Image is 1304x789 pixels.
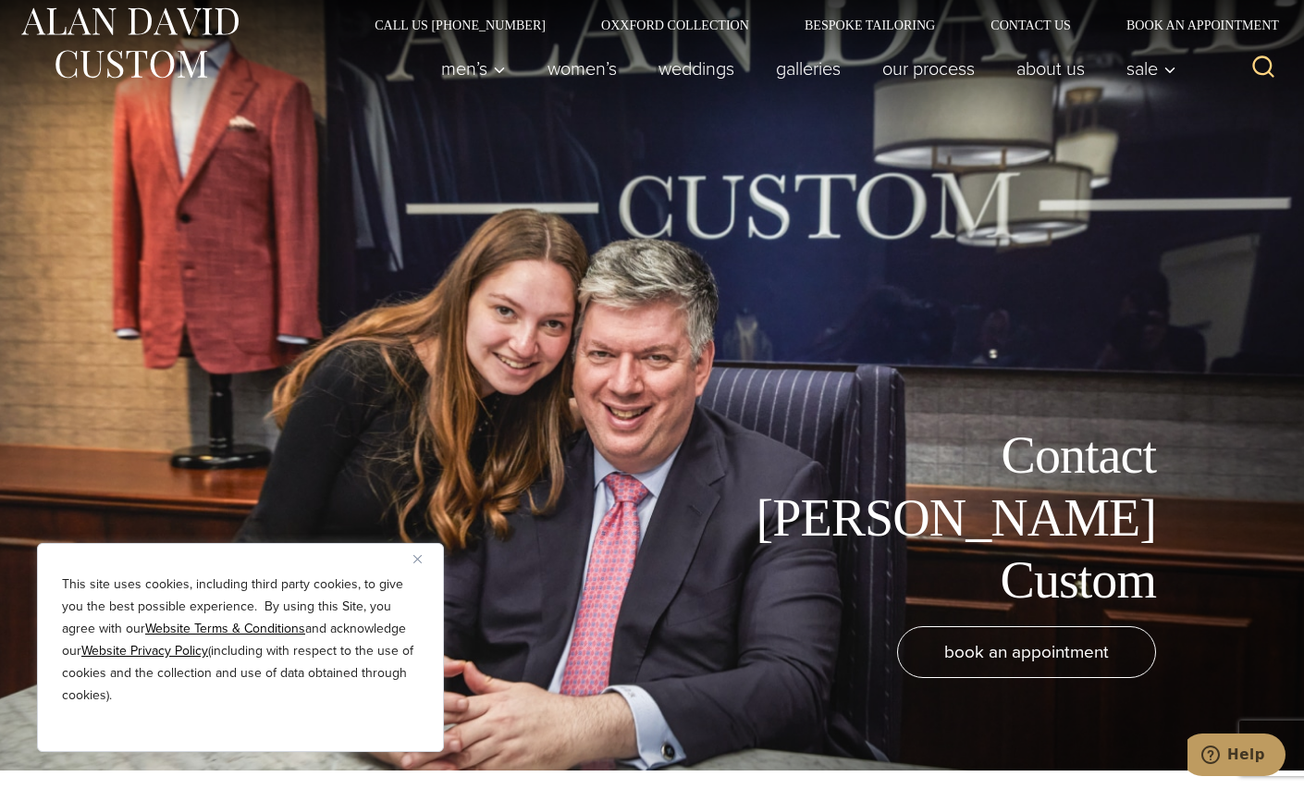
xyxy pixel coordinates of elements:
[756,50,862,87] a: Galleries
[413,548,436,570] button: Close
[1099,18,1286,31] a: Book an Appointment
[944,638,1109,665] span: book an appointment
[18,2,240,84] img: Alan David Custom
[527,50,638,87] a: Women’s
[862,50,996,87] a: Our Process
[62,573,419,707] p: This site uses cookies, including third party cookies, to give you the best possible experience. ...
[573,18,777,31] a: Oxxford Collection
[81,641,208,660] a: Website Privacy Policy
[996,50,1106,87] a: About Us
[777,18,963,31] a: Bespoke Tailoring
[145,619,305,638] a: Website Terms & Conditions
[1106,50,1187,87] button: Sale sub menu toggle
[347,18,573,31] a: Call Us [PHONE_NUMBER]
[347,18,1286,31] nav: Secondary Navigation
[740,425,1156,611] h1: Contact [PERSON_NAME] Custom
[963,18,1099,31] a: Contact Us
[421,50,527,87] button: Men’s sub menu toggle
[638,50,756,87] a: weddings
[897,626,1156,678] a: book an appointment
[421,50,1187,87] nav: Primary Navigation
[1187,734,1286,780] iframe: Opens a widget where you can chat to one of our agents
[1241,46,1286,91] button: View Search Form
[413,555,422,563] img: Close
